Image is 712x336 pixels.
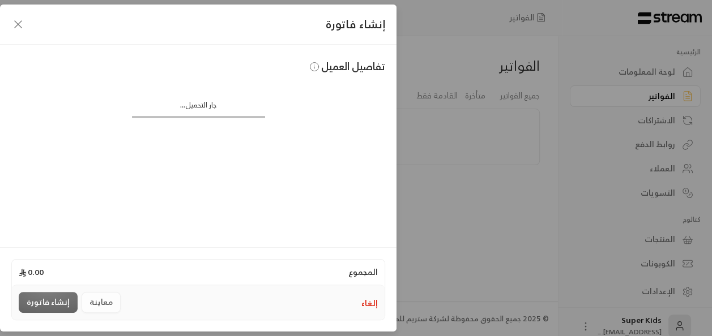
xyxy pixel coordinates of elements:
span: 0.00 [19,266,44,278]
div: جار التحميل... [132,100,265,116]
span: إنشاء فاتورة [326,14,385,34]
button: إلغاء [361,298,378,309]
span: المجموع [348,266,378,278]
span: تفاصيل العميل [308,57,386,75]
